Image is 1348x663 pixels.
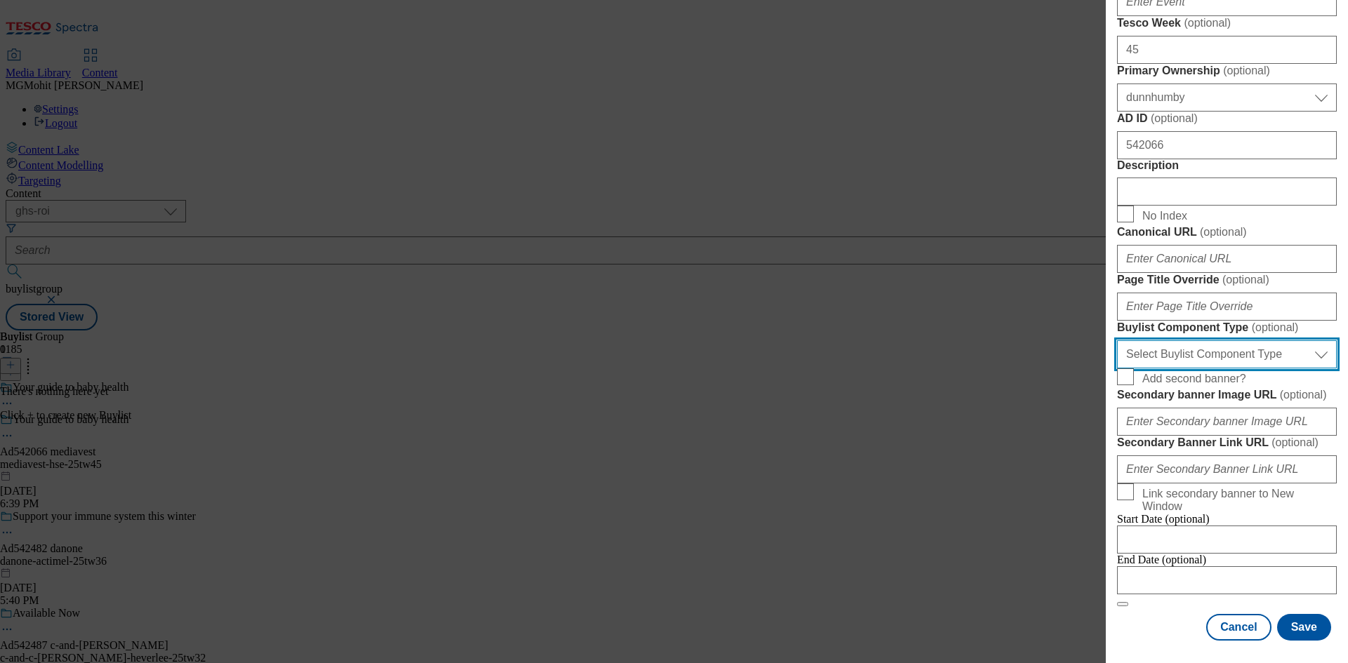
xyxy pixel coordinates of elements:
[1142,488,1331,513] span: Link secondary banner to New Window
[1142,373,1246,385] span: Add second banner?
[1223,65,1270,76] span: ( optional )
[1222,274,1269,286] span: ( optional )
[1117,112,1337,126] label: AD ID
[1252,321,1299,333] span: ( optional )
[1117,178,1337,206] input: Enter Description
[1117,321,1337,335] label: Buylist Component Type
[1206,614,1271,641] button: Cancel
[1117,455,1337,483] input: Enter Secondary Banner Link URL
[1117,436,1337,450] label: Secondary Banner Link URL
[1117,131,1337,159] input: Enter AD ID
[1117,513,1210,525] span: Start Date (optional)
[1117,525,1337,554] input: Enter Date
[1151,112,1198,124] span: ( optional )
[1117,16,1337,30] label: Tesco Week
[1142,210,1187,222] span: No Index
[1117,159,1337,172] label: Description
[1117,554,1206,565] span: End Date (optional)
[1117,408,1337,436] input: Enter Secondary banner Image URL
[1280,389,1327,401] span: ( optional )
[1184,17,1231,29] span: ( optional )
[1277,614,1331,641] button: Save
[1271,436,1319,448] span: ( optional )
[1117,225,1337,239] label: Canonical URL
[1117,273,1337,287] label: Page Title Override
[1117,245,1337,273] input: Enter Canonical URL
[1117,36,1337,64] input: Enter Tesco Week
[1117,566,1337,594] input: Enter Date
[1117,293,1337,321] input: Enter Page Title Override
[1200,226,1247,238] span: ( optional )
[1117,64,1337,78] label: Primary Ownership
[1117,388,1337,402] label: Secondary banner Image URL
